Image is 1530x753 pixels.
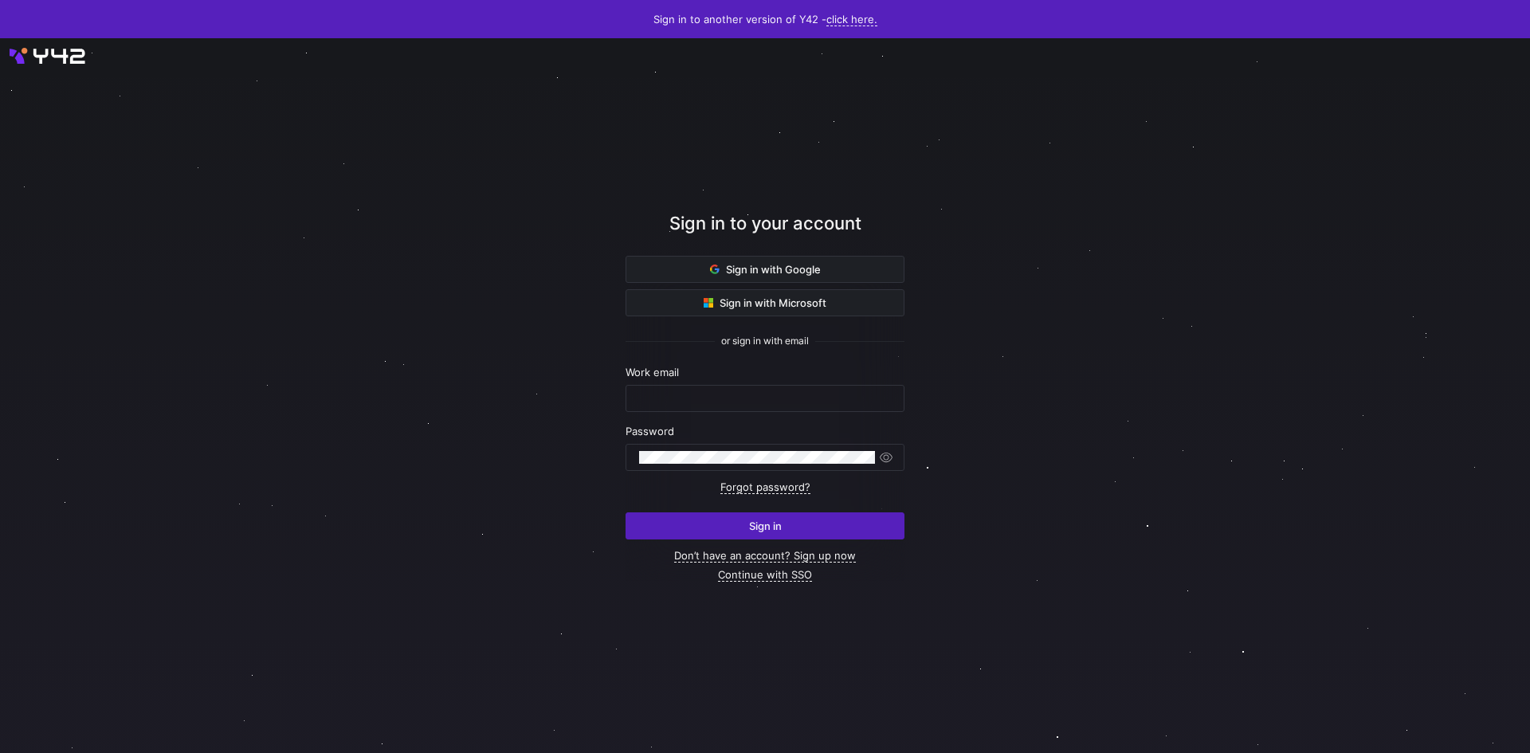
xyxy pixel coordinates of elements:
[704,296,826,309] span: Sign in with Microsoft
[626,366,679,378] span: Work email
[710,263,821,276] span: Sign in with Google
[674,549,856,563] a: Don’t have an account? Sign up now
[626,289,904,316] button: Sign in with Microsoft
[721,335,809,347] span: or sign in with email
[826,13,877,26] a: click here.
[720,480,810,494] a: Forgot password?
[626,425,674,437] span: Password
[626,210,904,256] div: Sign in to your account
[626,512,904,539] button: Sign in
[626,256,904,283] button: Sign in with Google
[749,520,782,532] span: Sign in
[718,568,812,582] a: Continue with SSO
